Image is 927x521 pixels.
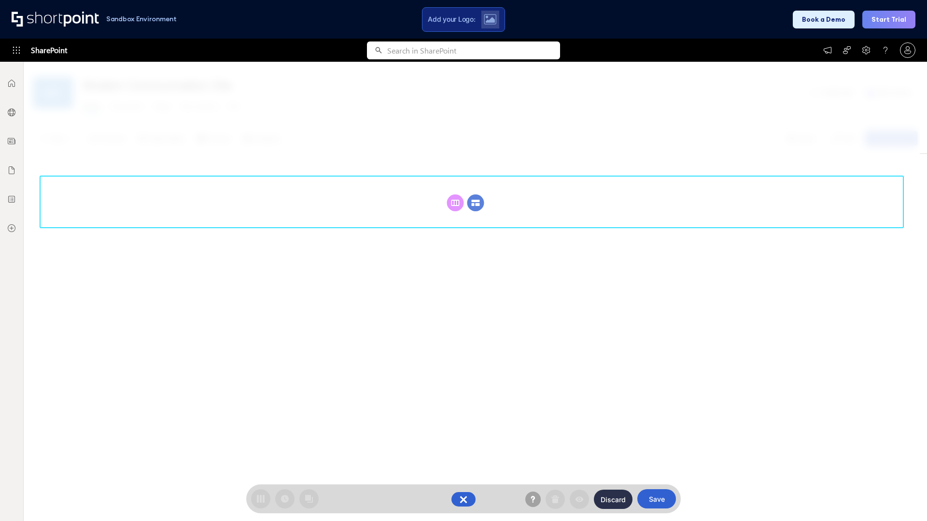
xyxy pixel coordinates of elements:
button: Book a Demo [793,11,855,28]
iframe: Chat Widget [879,475,927,521]
h1: Sandbox Environment [106,16,177,22]
span: SharePoint [31,39,67,62]
img: Upload logo [484,14,496,25]
button: Discard [594,490,632,509]
button: Start Trial [862,11,915,28]
input: Search in SharePoint [387,41,560,59]
span: Add your Logo: [428,15,475,24]
button: Save [637,489,676,508]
